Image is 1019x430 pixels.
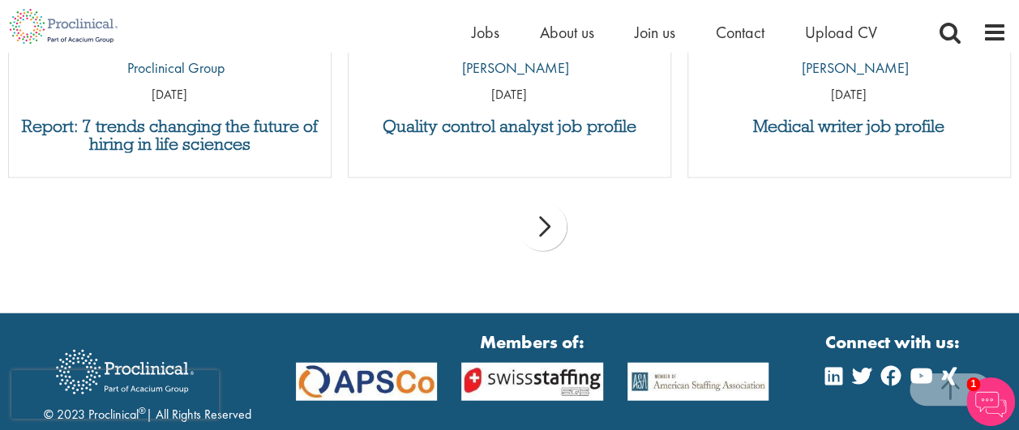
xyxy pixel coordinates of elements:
a: About us [540,22,594,43]
img: APSCo [615,363,781,400]
span: 1 [966,377,980,391]
a: Quality control analyst job profile [357,117,662,135]
a: Upload CV [805,22,877,43]
img: APSCo [449,363,614,400]
p: [DATE] [9,86,331,104]
a: Medical writer job profile [696,117,1002,135]
div: © 2023 Proclinical | All Rights Reserved [44,338,251,424]
img: APSCo [284,363,449,400]
p: Proclinical Group [115,57,225,79]
iframe: reCAPTCHA [11,370,219,419]
a: Report: 7 trends changing the future of hiring in life sciences [17,117,323,153]
img: Chatbot [966,377,1015,426]
strong: Members of: [296,330,769,355]
p: [DATE] [688,86,1010,104]
strong: Connect with us: [825,330,963,355]
a: Jobs [472,22,499,43]
a: Contact [716,22,764,43]
p: [PERSON_NAME] [450,57,569,79]
a: Join us [635,22,675,43]
div: next [518,202,567,251]
p: [DATE] [349,86,670,104]
p: [PERSON_NAME] [790,57,909,79]
img: Proclinical Recruitment [44,338,206,406]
